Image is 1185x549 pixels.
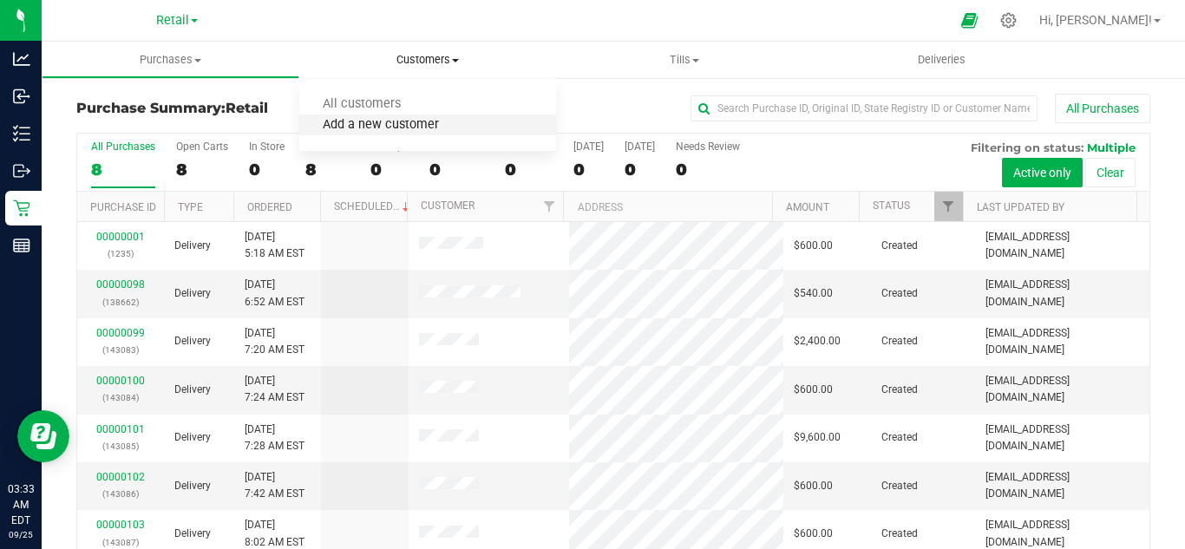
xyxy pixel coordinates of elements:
span: Open Ecommerce Menu [950,3,989,37]
a: Purchase ID [90,201,156,213]
span: Delivery [174,333,211,350]
a: Status [873,199,910,212]
inline-svg: Inbound [13,88,30,105]
span: Delivery [174,429,211,446]
span: [EMAIL_ADDRESS][DOMAIN_NAME] [985,277,1139,310]
div: 0 [625,160,655,180]
p: 03:33 AM EDT [8,481,34,528]
div: [DATE] [573,141,604,153]
span: Retail [156,13,189,28]
div: 0 [676,160,740,180]
p: (143083) [88,342,154,358]
span: Created [881,333,918,350]
div: Needs Review [676,141,740,153]
a: 00000101 [96,423,145,435]
input: Search Purchase ID, Original ID, State Registry ID or Customer Name... [691,95,1038,121]
div: 8 [305,160,350,180]
inline-svg: Retail [13,199,30,217]
div: In Store [249,141,285,153]
a: Customers All customers Add a new customer [299,42,557,78]
span: Delivery [174,526,211,542]
span: Purchases [43,52,298,68]
div: 8 [176,160,228,180]
span: Created [881,285,918,302]
a: Tills [556,42,814,78]
span: Created [881,526,918,542]
span: Created [881,478,918,494]
span: Created [881,382,918,398]
div: [DATE] [625,141,655,153]
span: Created [881,429,918,446]
span: $600.00 [794,238,833,254]
span: [DATE] 7:42 AM EST [245,469,304,502]
span: Deliveries [894,52,989,68]
button: Clear [1085,158,1136,187]
div: 0 [370,160,409,180]
a: Last Updated By [977,201,1064,213]
a: 00000100 [96,375,145,387]
div: 0 [573,160,604,180]
span: $2,400.00 [794,333,841,350]
a: 00000102 [96,471,145,483]
div: Open Carts [176,141,228,153]
a: 00000001 [96,231,145,243]
span: Tills [557,52,813,68]
span: $600.00 [794,526,833,542]
span: [EMAIL_ADDRESS][DOMAIN_NAME] [985,325,1139,358]
button: All Purchases [1055,94,1150,123]
span: [EMAIL_ADDRESS][DOMAIN_NAME] [985,469,1139,502]
a: 00000103 [96,519,145,531]
div: 8 [91,160,155,180]
p: (1235) [88,245,154,262]
button: Active only [1002,158,1083,187]
div: 0 [505,160,553,180]
span: Retail [226,100,268,116]
p: 09/25 [8,528,34,541]
a: 00000099 [96,327,145,339]
div: All Purchases [91,141,155,153]
inline-svg: Inventory [13,125,30,142]
a: Scheduled [334,200,413,212]
span: [EMAIL_ADDRESS][DOMAIN_NAME] [985,373,1139,406]
a: Filter [934,192,963,221]
div: 0 [429,160,484,180]
p: (143085) [88,438,154,454]
span: $540.00 [794,285,833,302]
span: Created [881,238,918,254]
a: 00000098 [96,278,145,291]
span: All customers [299,97,424,112]
a: Amount [786,201,829,213]
a: Ordered [247,201,292,213]
span: [DATE] 6:52 AM EST [245,277,304,310]
p: (138662) [88,294,154,310]
span: Delivery [174,238,211,254]
p: (143084) [88,389,154,406]
a: Type [178,201,203,213]
span: [DATE] 7:20 AM EST [245,325,304,358]
span: [DATE] 7:28 AM EST [245,422,304,454]
span: [EMAIL_ADDRESS][DOMAIN_NAME] [985,229,1139,262]
a: Filter [534,192,563,221]
a: Purchases [42,42,299,78]
span: Add a new customer [299,118,462,133]
h3: Purchase Summary: [76,101,435,116]
a: Deliveries [814,42,1071,78]
span: Customers [299,52,557,68]
span: Multiple [1087,141,1136,154]
span: Filtering on status: [971,141,1084,154]
span: Hi, [PERSON_NAME]! [1039,13,1152,27]
span: [EMAIL_ADDRESS][DOMAIN_NAME] [985,422,1139,454]
iframe: Resource center [17,410,69,462]
th: Address [563,192,772,222]
div: Manage settings [998,12,1019,29]
div: 0 [249,160,285,180]
span: [DATE] 5:18 AM EST [245,229,304,262]
span: [DATE] 7:24 AM EST [245,373,304,406]
a: Customer [421,199,475,212]
p: (143086) [88,486,154,502]
span: $9,600.00 [794,429,841,446]
inline-svg: Outbound [13,162,30,180]
span: Delivery [174,478,211,494]
span: $600.00 [794,382,833,398]
inline-svg: Analytics [13,50,30,68]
